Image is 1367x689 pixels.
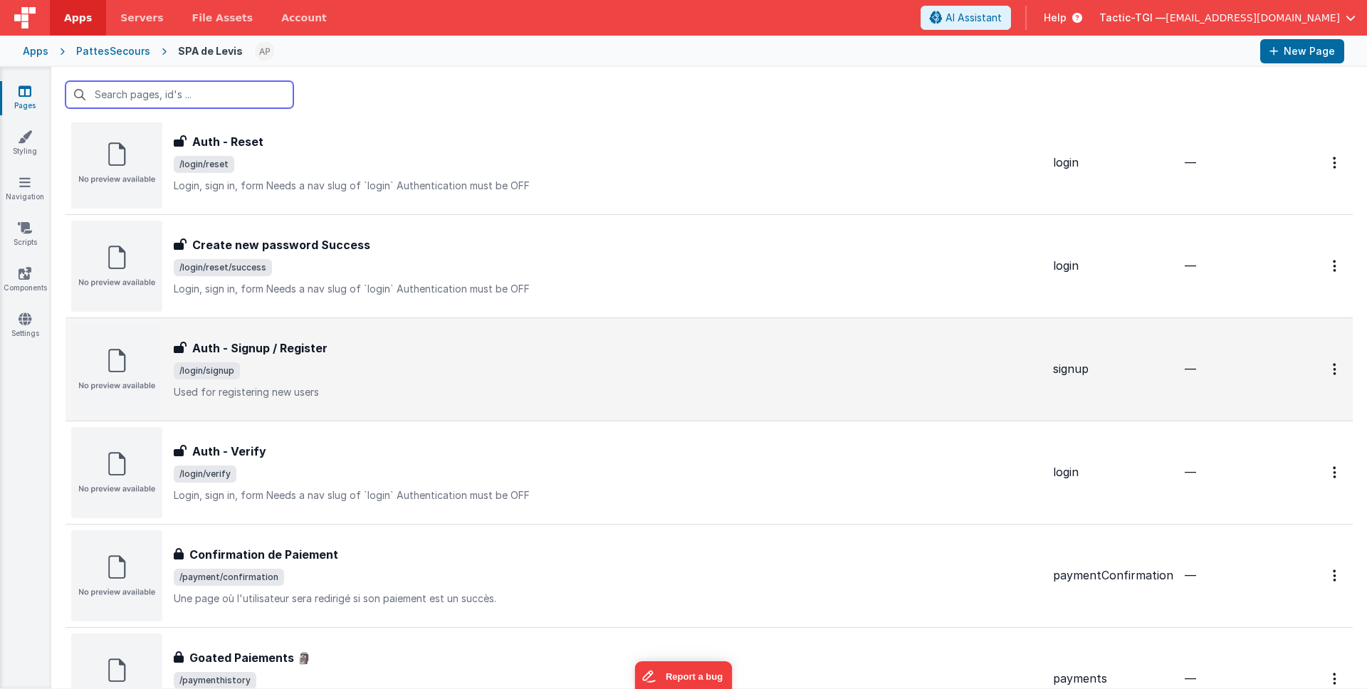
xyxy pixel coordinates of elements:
[192,133,263,150] h3: Auth - Reset
[1185,671,1196,685] span: —
[1166,11,1340,25] span: [EMAIL_ADDRESS][DOMAIN_NAME]
[1185,362,1196,376] span: —
[1324,458,1347,487] button: Options
[66,81,293,108] input: Search pages, id's ...
[1324,251,1347,280] button: Options
[255,41,275,61] img: c78abd8586fb0502950fd3f28e86ae42
[1324,148,1347,177] button: Options
[178,44,243,58] div: SPA de Levis
[76,44,150,58] div: PattesSecours
[1260,39,1344,63] button: New Page
[1053,361,1173,377] div: signup
[174,591,1042,606] p: Une page où l'utilisateur sera redirigé si son paiement est un succès.
[174,362,240,379] span: /login/signup
[64,11,92,25] span: Apps
[1185,258,1196,273] span: —
[921,6,1011,30] button: AI Assistant
[174,672,256,689] span: /paymenthistory
[174,569,284,586] span: /payment/confirmation
[1324,561,1347,590] button: Options
[189,649,311,666] h3: Goated Paiements 🗿
[1324,354,1347,384] button: Options
[189,546,338,563] h3: Confirmation de Paiement
[1053,154,1173,171] div: login
[1053,567,1173,584] div: paymentConfirmation
[1053,670,1173,687] div: payments
[1099,11,1166,25] span: Tactic-TGI —
[120,11,163,25] span: Servers
[1053,258,1173,274] div: login
[23,44,48,58] div: Apps
[1185,465,1196,479] span: —
[1099,11,1356,25] button: Tactic-TGI — [EMAIL_ADDRESS][DOMAIN_NAME]
[174,156,234,173] span: /login/reset
[1185,155,1196,169] span: —
[174,385,1042,399] p: Used for registering new users
[174,488,1042,503] p: Login, sign in, form Needs a nav slug of `login` Authentication must be OFF
[174,282,1042,296] p: Login, sign in, form Needs a nav slug of `login` Authentication must be OFF
[946,11,1002,25] span: AI Assistant
[174,179,1042,193] p: Login, sign in, form Needs a nav slug of `login` Authentication must be OFF
[174,259,272,276] span: /login/reset/success
[192,11,253,25] span: File Assets
[174,466,236,483] span: /login/verify
[192,236,370,253] h3: Create new password Success
[192,340,328,357] h3: Auth - Signup / Register
[192,443,266,460] h3: Auth - Verify
[1044,11,1067,25] span: Help
[1053,464,1173,480] div: login
[1185,568,1196,582] span: —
